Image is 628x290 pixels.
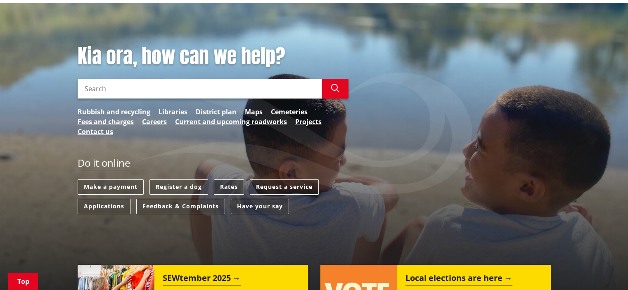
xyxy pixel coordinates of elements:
a: Maps [245,107,263,117]
a: Cemeteries [271,107,308,117]
h1: Kia ora, how can we help? [78,45,348,68]
a: Feedback & Complaints [136,199,225,214]
a: Fees and charges [78,117,134,127]
h2: SEWtember 2025 [163,273,241,285]
a: Request a service [250,179,319,195]
a: Rubbish and recycling [78,107,150,117]
a: Libraries [159,107,187,117]
input: Search input [78,79,322,99]
a: Rates [214,179,244,195]
a: Current and upcoming roadworks [175,117,287,127]
a: Make a payment [78,179,144,195]
a: Register a dog [149,179,208,195]
a: Applications [78,199,130,214]
h2: Local elections are here [405,273,512,285]
a: District plan [196,107,237,117]
a: Careers [142,117,167,127]
h2: Do it online [78,157,130,172]
a: Top [8,273,38,290]
a: Projects [295,117,322,127]
iframe: Messenger Launcher [590,255,620,285]
a: Contact us [78,127,113,137]
a: Have your say [231,199,289,214]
